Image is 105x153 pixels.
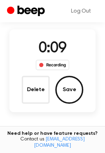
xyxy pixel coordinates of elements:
a: Beep [7,5,47,18]
a: Log Out [64,3,98,20]
button: Delete Audio Record [22,76,50,104]
span: 0:09 [38,41,66,56]
span: Contact us [4,137,101,149]
div: Recording [36,60,70,70]
a: [EMAIL_ADDRESS][DOMAIN_NAME] [34,137,85,148]
button: Save Audio Record [55,76,83,104]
